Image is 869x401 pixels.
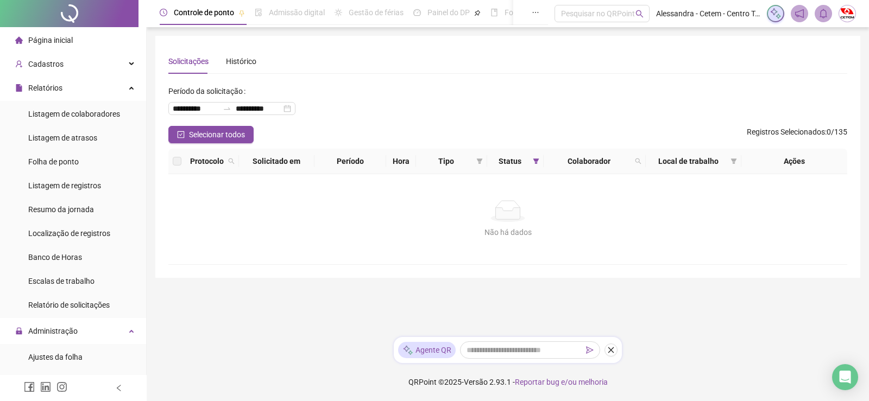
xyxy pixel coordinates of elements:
[402,345,413,356] img: sparkle-icon.fc2bf0ac1784a2077858766a79e2daf3.svg
[190,155,224,167] span: Protocolo
[28,229,110,238] span: Localização de registros
[398,342,456,358] div: Agente QR
[115,384,123,392] span: left
[818,9,828,18] span: bell
[28,353,83,361] span: Ajustes da folha
[255,9,262,16] span: file-done
[28,157,79,166] span: Folha de ponto
[28,181,101,190] span: Listagem de registros
[747,126,847,143] span: : 0 / 135
[28,36,73,44] span: Página inicial
[15,36,23,44] span: home
[420,155,472,167] span: Tipo
[177,131,185,138] span: check-square
[650,155,727,167] span: Local de trabalho
[28,133,97,142] span: Listagem de atrasos
[226,153,237,169] span: search
[160,9,167,16] span: clock-circle
[174,8,234,17] span: Controle de ponto
[168,82,250,100] label: Período da solicitação
[832,364,858,390] div: Open Intercom Messenger
[474,153,485,169] span: filter
[269,8,325,17] span: Admissão digital
[635,158,641,164] span: search
[731,158,737,164] span: filter
[795,9,804,18] span: notification
[56,381,67,392] span: instagram
[413,9,421,16] span: dashboard
[505,8,574,17] span: Folha de pagamento
[656,8,760,20] span: Alessandra - Cetem - Centro Técnico de Embalgens Ltda
[168,55,209,67] div: Solicitações
[476,158,483,164] span: filter
[24,381,35,392] span: facebook
[515,378,608,386] span: Reportar bug e/ou melhoria
[28,301,110,309] span: Relatório de solicitações
[28,277,95,285] span: Escalas de trabalho
[28,110,120,118] span: Listagem de colaboradores
[533,158,539,164] span: filter
[635,10,644,18] span: search
[586,346,594,354] span: send
[532,9,539,16] span: ellipsis
[728,153,739,169] span: filter
[492,155,528,167] span: Status
[168,126,254,143] button: Selecionar todos
[427,8,470,17] span: Painel do DP
[28,60,64,68] span: Cadastros
[15,327,23,335] span: lock
[15,84,23,92] span: file
[349,8,404,17] span: Gestão de férias
[223,104,231,113] span: to
[28,84,62,92] span: Relatórios
[28,205,94,214] span: Resumo da jornada
[238,10,245,16] span: pushpin
[747,128,825,136] span: Registros Selecionados
[548,155,631,167] span: Colaborador
[228,158,235,164] span: search
[531,153,541,169] span: filter
[335,9,342,16] span: sun
[28,253,82,262] span: Banco de Horas
[474,10,481,16] span: pushpin
[633,153,644,169] span: search
[15,60,23,68] span: user-add
[770,8,782,20] img: sparkle-icon.fc2bf0ac1784a2077858766a79e2daf3.svg
[314,149,386,174] th: Período
[239,149,314,174] th: Solicitado em
[223,104,231,113] span: swap-right
[226,55,256,67] div: Histórico
[40,381,51,392] span: linkedin
[839,5,855,22] img: 20241
[189,129,245,141] span: Selecionar todos
[181,226,834,238] div: Não há dados
[490,9,498,16] span: book
[147,363,869,401] footer: QRPoint © 2025 - 2.93.1 -
[28,327,78,335] span: Administração
[746,155,843,167] div: Ações
[607,346,615,354] span: close
[464,378,488,386] span: Versão
[386,149,416,174] th: Hora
